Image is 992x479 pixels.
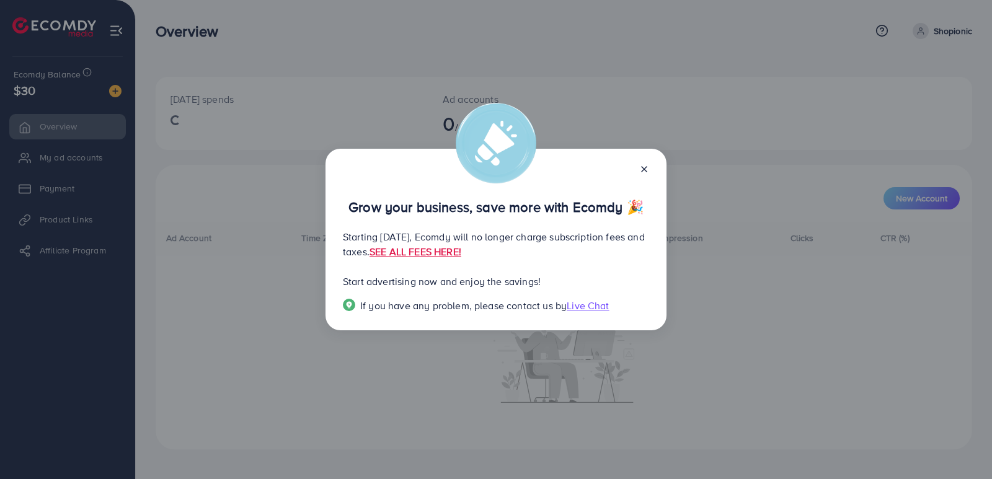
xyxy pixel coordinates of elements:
img: Popup guide [343,299,355,311]
span: Live Chat [567,299,609,312]
img: alert [456,103,536,183]
p: Start advertising now and enjoy the savings! [343,274,649,289]
a: SEE ALL FEES HERE! [370,245,461,258]
p: Grow your business, save more with Ecomdy 🎉 [343,200,649,214]
p: Starting [DATE], Ecomdy will no longer charge subscription fees and taxes. [343,229,649,259]
span: If you have any problem, please contact us by [360,299,567,312]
